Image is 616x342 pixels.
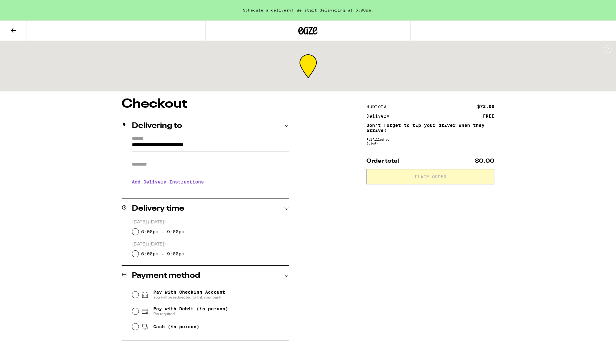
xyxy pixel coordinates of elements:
h2: Delivery time [132,205,184,213]
h2: Payment method [132,272,200,280]
label: 6:00pm - 9:00pm [141,229,184,234]
span: Pay with Debit (in person) [153,306,228,311]
span: $0.00 [475,158,494,164]
span: Place Order [415,175,446,179]
div: Subtotal [366,104,394,109]
p: [DATE] ([DATE]) [132,241,289,247]
div: $72.00 [477,104,494,109]
span: Pin required [153,311,228,316]
div: FREE [483,114,494,118]
label: 6:00pm - 9:00pm [141,251,184,256]
p: Don't forget to tip your driver when they arrive! [366,123,494,133]
span: Cash (in person) [153,324,199,329]
span: You will be redirected to link your bank [153,295,225,300]
p: [DATE] ([DATE]) [132,219,289,225]
p: We'll contact you at [PHONE_NUMBER] when we arrive [132,189,289,194]
h1: Checkout [122,98,289,111]
div: Fulfilled by (Lic# ) [366,137,494,145]
button: Place Order [366,169,494,184]
span: Pay with Checking Account [153,290,225,300]
h3: Add Delivery Instructions [132,175,289,189]
h2: Delivering to [132,122,182,130]
div: Delivery [366,114,394,118]
span: Order total [366,158,399,164]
